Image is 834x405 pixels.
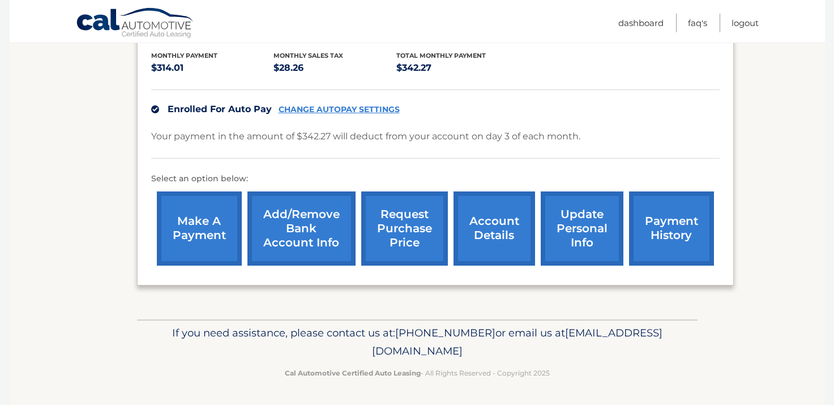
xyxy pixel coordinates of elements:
[151,60,274,76] p: $314.01
[629,191,714,266] a: payment history
[151,129,580,144] p: Your payment in the amount of $342.27 will deduct from your account on day 3 of each month.
[144,367,690,379] p: - All Rights Reserved - Copyright 2025
[168,104,272,114] span: Enrolled For Auto Pay
[144,324,690,360] p: If you need assistance, please contact us at: or email us at
[76,7,195,40] a: Cal Automotive
[396,60,519,76] p: $342.27
[151,105,159,113] img: check.svg
[273,52,343,59] span: Monthly sales Tax
[279,105,400,114] a: CHANGE AUTOPAY SETTINGS
[157,191,242,266] a: make a payment
[361,191,448,266] a: request purchase price
[618,14,664,32] a: Dashboard
[285,369,421,377] strong: Cal Automotive Certified Auto Leasing
[732,14,759,32] a: Logout
[396,52,486,59] span: Total Monthly Payment
[541,191,623,266] a: update personal info
[395,326,495,339] span: [PHONE_NUMBER]
[688,14,707,32] a: FAQ's
[151,172,720,186] p: Select an option below:
[247,191,356,266] a: Add/Remove bank account info
[273,60,396,76] p: $28.26
[151,52,217,59] span: Monthly Payment
[454,191,535,266] a: account details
